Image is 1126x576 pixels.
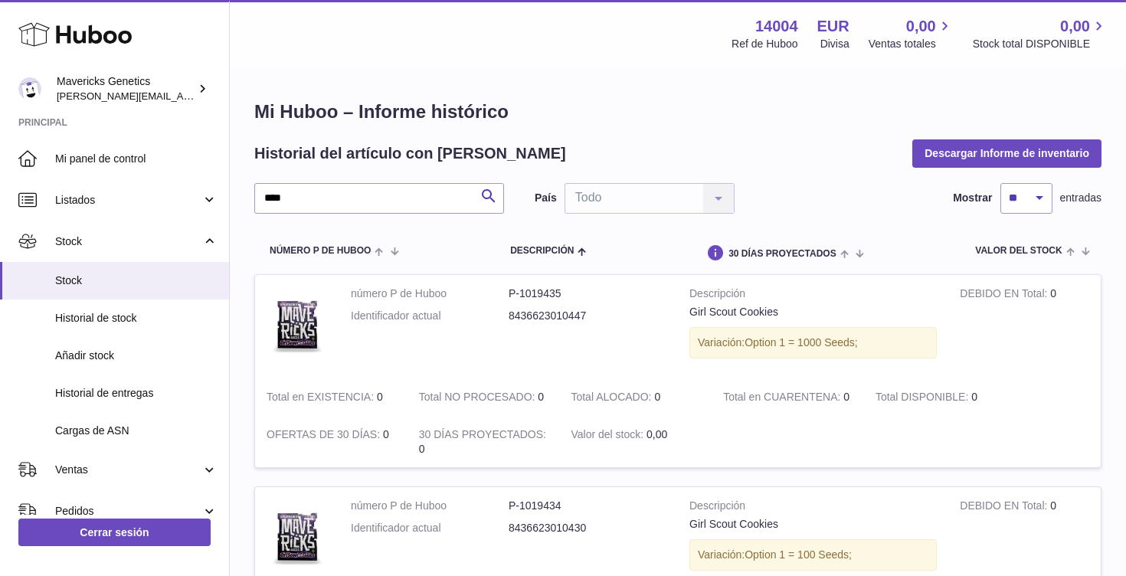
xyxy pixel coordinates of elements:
[267,428,383,444] strong: OFERTAS DE 30 DÍAS
[267,391,377,407] strong: Total en EXISTENCIA
[55,424,218,438] span: Cargas de ASN
[864,378,1016,416] td: 0
[953,191,992,205] label: Mostrar
[351,309,509,323] dt: Identificador actual
[55,234,201,249] span: Stock
[351,499,509,513] dt: número P de Huboo
[732,37,797,51] div: Ref de Huboo
[255,378,408,416] td: 0
[689,539,937,571] div: Variación:
[55,311,218,326] span: Historial de stock
[408,416,560,468] td: 0
[267,286,328,363] img: product image
[419,428,546,444] strong: 30 DÍAS PROYECTADOS
[267,499,328,575] img: product image
[509,499,666,513] dd: P-1019434
[408,378,560,416] td: 0
[571,428,646,444] strong: Valor del stock
[351,521,509,535] dt: Identificador actual
[254,143,566,164] h2: Historial del artículo con [PERSON_NAME]
[755,16,798,37] strong: 14004
[55,349,218,363] span: Añadir stock
[18,77,41,100] img: pablo@mavericksgenetics.com
[745,548,852,561] span: Option 1 = 100 Seeds;
[973,37,1108,51] span: Stock total DISPONIBLE
[419,391,538,407] strong: Total NO PROCESADO
[55,463,201,477] span: Ventas
[1060,191,1101,205] span: entradas
[509,286,666,301] dd: P-1019435
[973,16,1108,51] a: 0,00 Stock total DISPONIBLE
[1060,16,1090,37] span: 0,00
[255,416,408,468] td: 0
[689,517,937,532] div: Girl Scout Cookies
[510,246,574,256] span: Descripción
[960,287,1050,303] strong: DEBIDO EN Total
[55,273,218,288] span: Stock
[55,193,201,208] span: Listados
[689,327,937,358] div: Variación:
[535,191,557,205] label: País
[571,391,654,407] strong: Total ALOCADO
[55,152,218,166] span: Mi panel de control
[912,139,1101,167] button: Descargar Informe de inventario
[254,100,1101,124] h1: Mi Huboo – Informe histórico
[57,74,195,103] div: Mavericks Genetics
[745,336,858,349] span: Option 1 = 1000 Seeds;
[689,305,937,319] div: Girl Scout Cookies
[869,16,954,51] a: 0,00 Ventas totales
[689,499,937,517] strong: Descripción
[509,521,666,535] dd: 8436623010430
[948,275,1101,378] td: 0
[55,504,201,519] span: Pedidos
[906,16,936,37] span: 0,00
[18,519,211,546] a: Cerrar sesión
[723,391,843,407] strong: Total en CUARENTENA
[351,286,509,301] dt: número P de Huboo
[960,499,1050,515] strong: DEBIDO EN Total
[509,309,666,323] dd: 8436623010447
[876,391,971,407] strong: Total DISPONIBLE
[270,246,371,256] span: número P de Huboo
[559,378,712,416] td: 0
[55,386,218,401] span: Historial de entregas
[817,16,849,37] strong: EUR
[646,428,667,440] span: 0,00
[975,246,1062,256] span: Valor del stock
[57,90,307,102] span: [PERSON_NAME][EMAIL_ADDRESS][DOMAIN_NAME]
[820,37,849,51] div: Divisa
[689,286,937,305] strong: Descripción
[869,37,954,51] span: Ventas totales
[728,249,836,259] span: 30 DÍAS PROYECTADOS
[843,391,849,403] span: 0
